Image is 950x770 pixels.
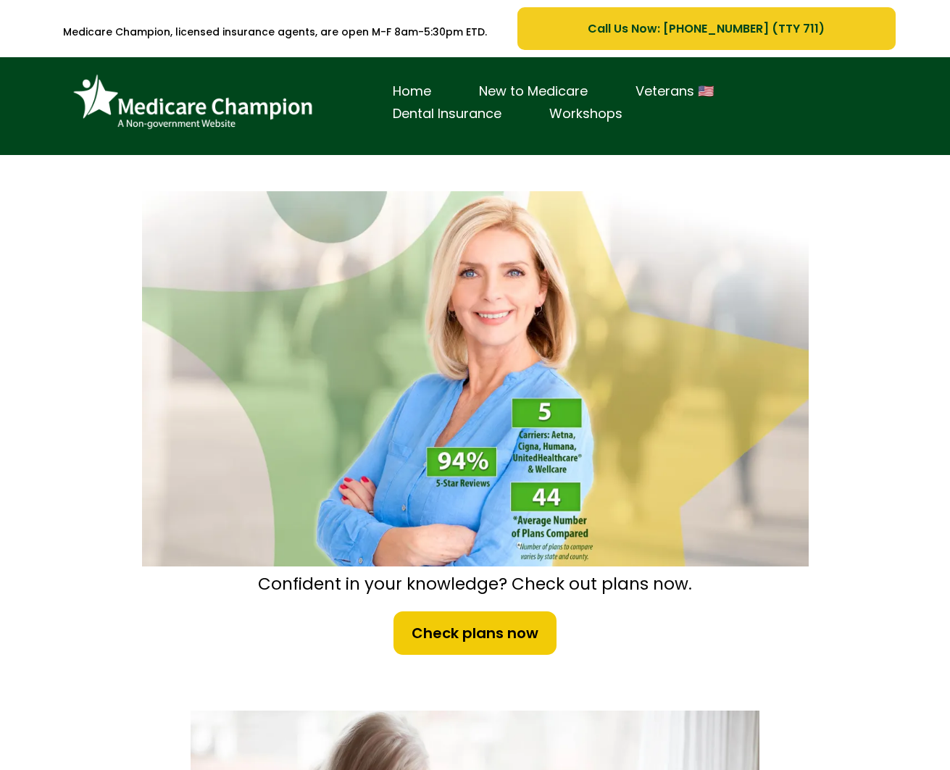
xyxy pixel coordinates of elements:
a: Call Us Now: 1-833-823-1990 (TTY 711) [517,7,895,50]
a: Check plans now [392,610,558,656]
p: Medicare Champion, licensed insurance agents, are open M-F 8am-5:30pm ETD. [55,17,496,48]
h2: Confident in your knowledge? Check out plans now. [135,574,816,595]
a: Workshops [525,103,646,125]
a: Veterans 🇺🇸 [612,80,738,103]
a: New to Medicare [455,80,612,103]
img: Brand Logo [66,68,320,137]
a: Dental Insurance [369,103,525,125]
span: Call Us Now: [PHONE_NUMBER] (TTY 711) [588,20,825,38]
span: Check plans now [412,622,538,644]
a: Home [369,80,455,103]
